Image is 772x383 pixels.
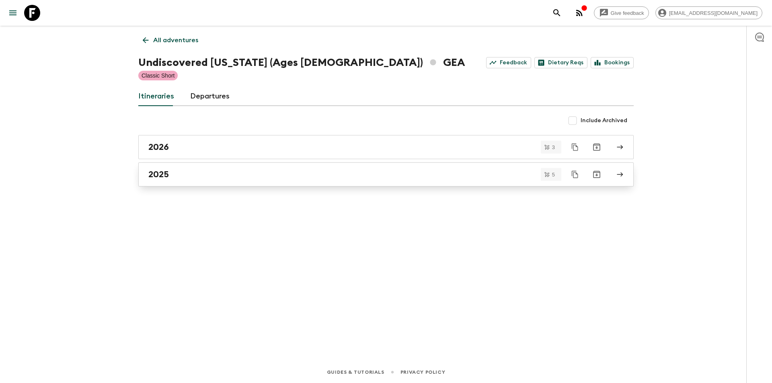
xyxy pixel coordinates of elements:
[594,6,649,19] a: Give feedback
[138,135,634,159] a: 2026
[138,162,634,186] a: 2025
[148,169,169,180] h2: 2025
[486,57,531,68] a: Feedback
[606,10,649,16] span: Give feedback
[568,140,582,154] button: Duplicate
[534,57,587,68] a: Dietary Reqs
[547,172,560,177] span: 5
[138,87,174,106] a: Itineraries
[549,5,565,21] button: search adventures
[138,55,465,71] h1: Undiscovered [US_STATE] (Ages [DEMOGRAPHIC_DATA]) GEA
[568,167,582,182] button: Duplicate
[655,6,762,19] div: [EMAIL_ADDRESS][DOMAIN_NAME]
[148,142,169,152] h2: 2026
[400,368,445,377] a: Privacy Policy
[589,139,605,155] button: Archive
[153,35,198,45] p: All adventures
[589,166,605,182] button: Archive
[190,87,230,106] a: Departures
[327,368,384,377] a: Guides & Tutorials
[665,10,762,16] span: [EMAIL_ADDRESS][DOMAIN_NAME]
[591,57,634,68] a: Bookings
[581,117,627,125] span: Include Archived
[138,32,203,48] a: All adventures
[547,145,560,150] span: 3
[5,5,21,21] button: menu
[142,72,175,80] p: Classic Short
